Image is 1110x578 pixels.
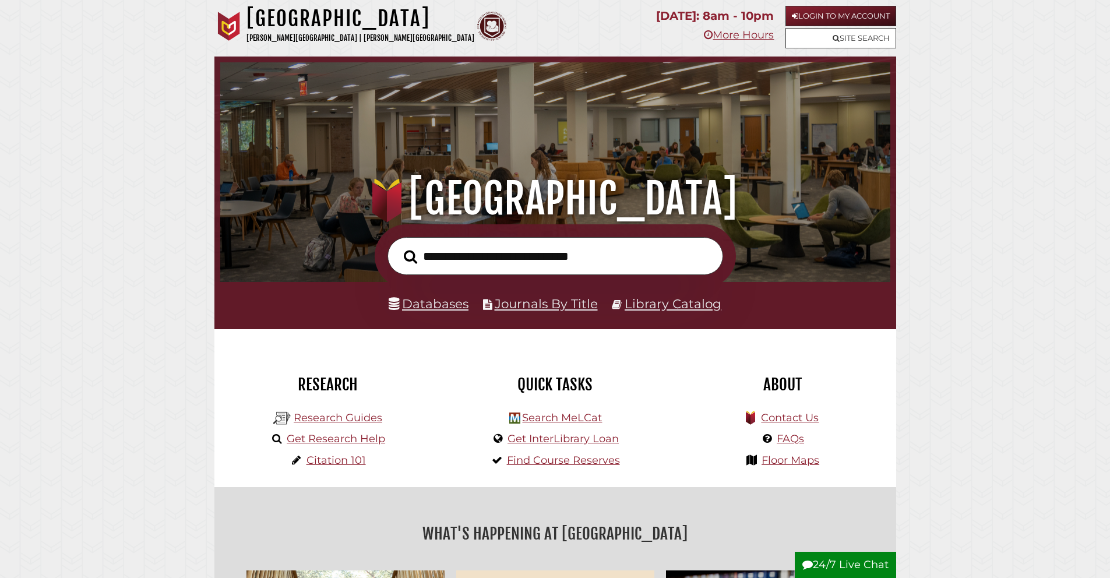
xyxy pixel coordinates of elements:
img: Calvin University [214,12,244,41]
h1: [GEOGRAPHIC_DATA] [246,6,474,31]
img: Hekman Library Logo [273,410,291,427]
a: Search MeLCat [522,411,602,424]
p: [PERSON_NAME][GEOGRAPHIC_DATA] | [PERSON_NAME][GEOGRAPHIC_DATA] [246,31,474,45]
h2: Research [223,375,433,394]
a: Floor Maps [762,454,819,467]
a: Journals By Title [495,296,598,311]
a: Get Research Help [287,432,385,445]
a: Contact Us [761,411,819,424]
a: Databases [389,296,468,311]
a: Find Course Reserves [507,454,620,467]
h2: About [678,375,887,394]
img: Calvin Theological Seminary [477,12,506,41]
a: FAQs [777,432,804,445]
img: Hekman Library Logo [509,413,520,424]
a: More Hours [704,29,774,41]
a: Site Search [785,28,896,48]
h1: [GEOGRAPHIC_DATA] [237,173,873,224]
a: Citation 101 [306,454,366,467]
a: Library Catalog [625,296,721,311]
a: Login to My Account [785,6,896,26]
h2: Quick Tasks [450,375,660,394]
a: Research Guides [294,411,382,424]
button: Search [398,246,423,267]
p: [DATE]: 8am - 10pm [656,6,774,26]
h2: What's Happening at [GEOGRAPHIC_DATA] [223,520,887,547]
a: Get InterLibrary Loan [508,432,619,445]
i: Search [404,249,417,264]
